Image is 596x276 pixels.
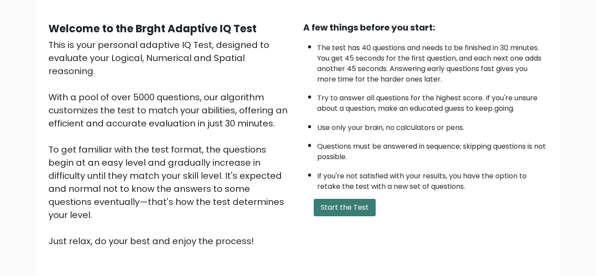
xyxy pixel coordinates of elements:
div: A few things before you start: [303,21,548,34]
button: Start the Test [314,199,376,216]
li: Try to answer all questions for the highest score. If you're unsure about a question, make an edu... [317,89,548,114]
b: Welcome to the Brght Adaptive IQ Test [48,21,257,36]
li: The test has 40 questions and needs to be finished in 30 minutes. You get 45 seconds for the firs... [317,38,548,85]
div: This is your personal adaptive IQ Test, designed to evaluate your Logical, Numerical and Spatial ... [48,38,293,248]
li: Use only your brain, no calculators or pens. [317,118,548,133]
li: If you're not satisfied with your results, you have the option to retake the test with a new set ... [317,167,548,192]
li: Questions must be answered in sequence; skipping questions is not possible. [317,137,548,162]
